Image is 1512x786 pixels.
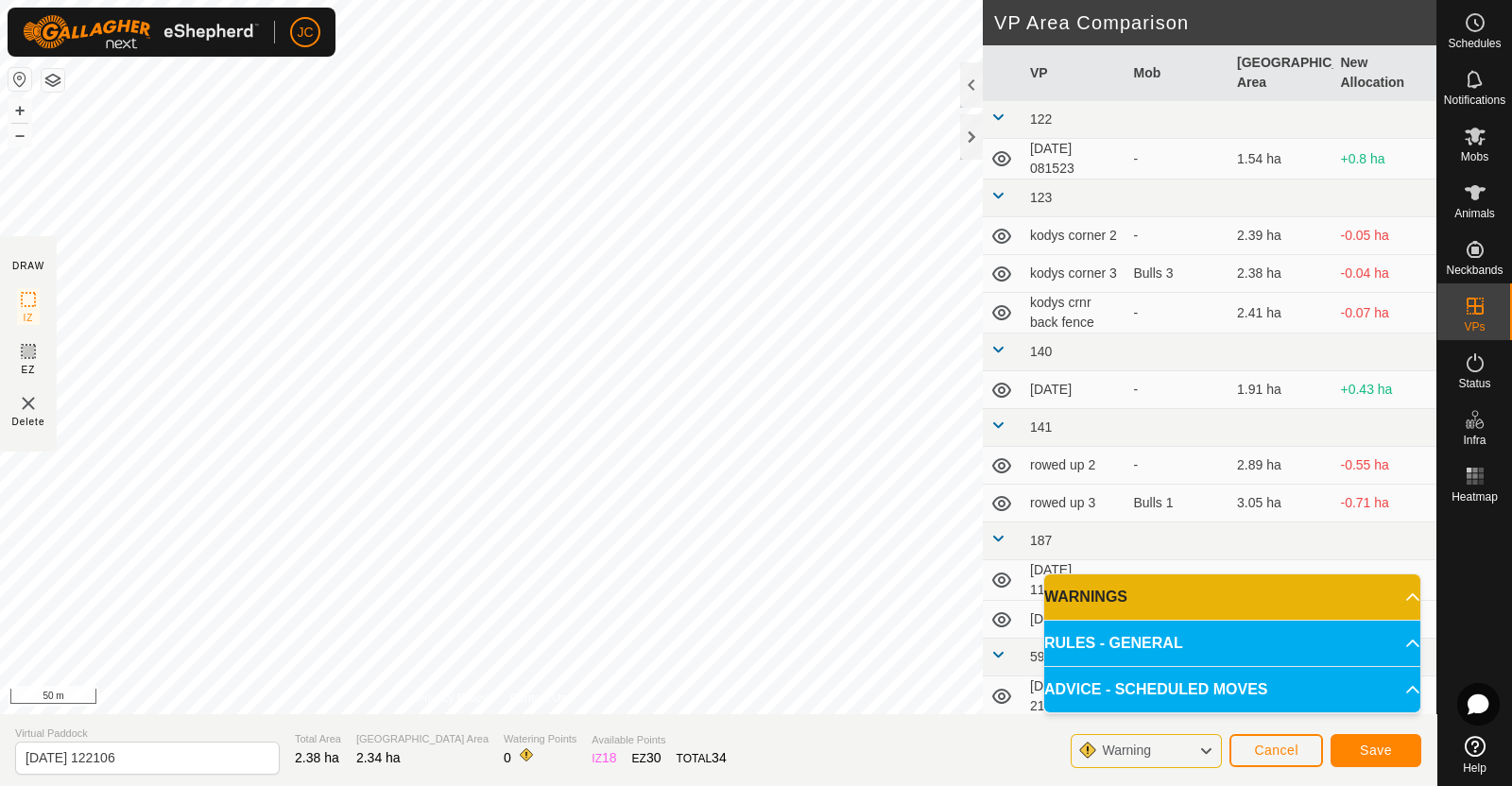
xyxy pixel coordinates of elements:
span: WARNINGS [1044,586,1127,608]
span: Total Area [295,731,341,747]
h2: VP Area Comparison [994,11,1436,34]
img: VP [17,392,40,415]
img: Gallagher Logo [23,15,259,49]
button: – [9,124,31,146]
span: 34 [712,750,727,765]
div: - [1134,149,1223,169]
span: Status [1458,378,1490,389]
span: 30 [646,750,661,765]
span: Cancel [1254,743,1298,758]
div: - [1134,455,1223,475]
td: 2.41 ha [1229,293,1333,333]
td: -0.04 ha [1333,255,1437,293]
div: - [1134,303,1223,323]
span: Neckbands [1446,265,1503,276]
div: DRAW [12,259,44,273]
span: Virtual Paddock [15,726,280,742]
td: +0.8 ha [1333,139,1437,179]
span: 140 [1030,344,1052,359]
td: +0.43 ha [1333,371,1437,409]
th: [GEOGRAPHIC_DATA] Area [1229,45,1333,101]
span: Notifications [1444,94,1505,106]
span: EZ [22,363,36,377]
button: + [9,99,31,122]
span: JC [297,23,313,43]
span: 187 [1030,533,1052,548]
span: Delete [12,415,45,429]
span: 2.34 ha [356,750,401,765]
td: 1.54 ha [1229,139,1333,179]
div: - [1134,226,1223,246]
div: - [1134,380,1223,400]
p-accordion-header: ADVICE - SCHEDULED MOVES [1044,667,1420,712]
span: VPs [1464,321,1485,333]
span: Help [1463,762,1486,774]
td: -0.59 ha [1333,560,1437,601]
td: 2.93 ha [1229,560,1333,601]
td: [DATE] [1022,371,1126,409]
span: Available Points [592,732,726,748]
span: 59(1) [1030,649,1061,664]
span: 123 [1030,190,1052,205]
span: Save [1360,743,1392,758]
span: ADVICE - SCHEDULED MOVES [1044,678,1267,701]
div: IZ [592,748,616,768]
td: 3.05 ha [1229,485,1333,522]
th: VP [1022,45,1126,101]
div: - [1134,571,1223,590]
div: Bulls 1 [1134,493,1223,513]
td: -0.55 ha [1333,447,1437,485]
td: 2.38 ha [1229,255,1333,293]
span: 2.38 ha [295,750,339,765]
button: Cancel [1229,734,1323,767]
td: rowed up 3 [1022,485,1126,522]
td: -0.05 ha [1333,217,1437,255]
th: New Allocation [1333,45,1437,101]
td: 2.39 ha [1229,217,1333,255]
span: 0 [504,750,511,765]
span: Infra [1463,435,1486,446]
span: 18 [602,750,617,765]
td: kodys corner 3 [1022,255,1126,293]
div: TOTAL [677,748,727,768]
a: Contact Us [510,690,566,707]
p-accordion-header: RULES - GENERAL [1044,621,1420,666]
span: Mobs [1461,151,1488,162]
td: kodys crnr back fence [1022,293,1126,333]
td: 2.89 ha [1229,447,1333,485]
a: Help [1437,728,1512,781]
span: Watering Points [504,731,576,747]
td: [DATE] 081523 [1022,139,1126,179]
span: Heatmap [1452,491,1498,503]
td: 1.91 ha [1229,371,1333,409]
span: Warning [1102,743,1151,758]
th: Mob [1126,45,1230,101]
button: Save [1331,734,1421,767]
span: 122 [1030,111,1052,127]
button: Reset Map [9,68,31,91]
span: [GEOGRAPHIC_DATA] Area [356,731,489,747]
a: Privacy Policy [417,690,488,707]
span: Schedules [1448,38,1501,49]
td: kodys corner 2 [1022,217,1126,255]
p-accordion-header: WARNINGS [1044,574,1420,620]
span: RULES - GENERAL [1044,632,1183,655]
td: [DATE] [1022,601,1126,639]
div: Bulls 3 [1134,264,1223,283]
div: EZ [632,748,661,768]
span: 141 [1030,419,1052,435]
td: -0.71 ha [1333,485,1437,522]
td: rowed up 2 [1022,447,1126,485]
td: -0.07 ha [1333,293,1437,333]
span: IZ [24,311,34,325]
td: [DATE] 110452 [1022,560,1126,601]
button: Map Layers [42,69,64,92]
span: Animals [1454,208,1495,219]
td: [DATE] 211206 [1022,676,1126,717]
